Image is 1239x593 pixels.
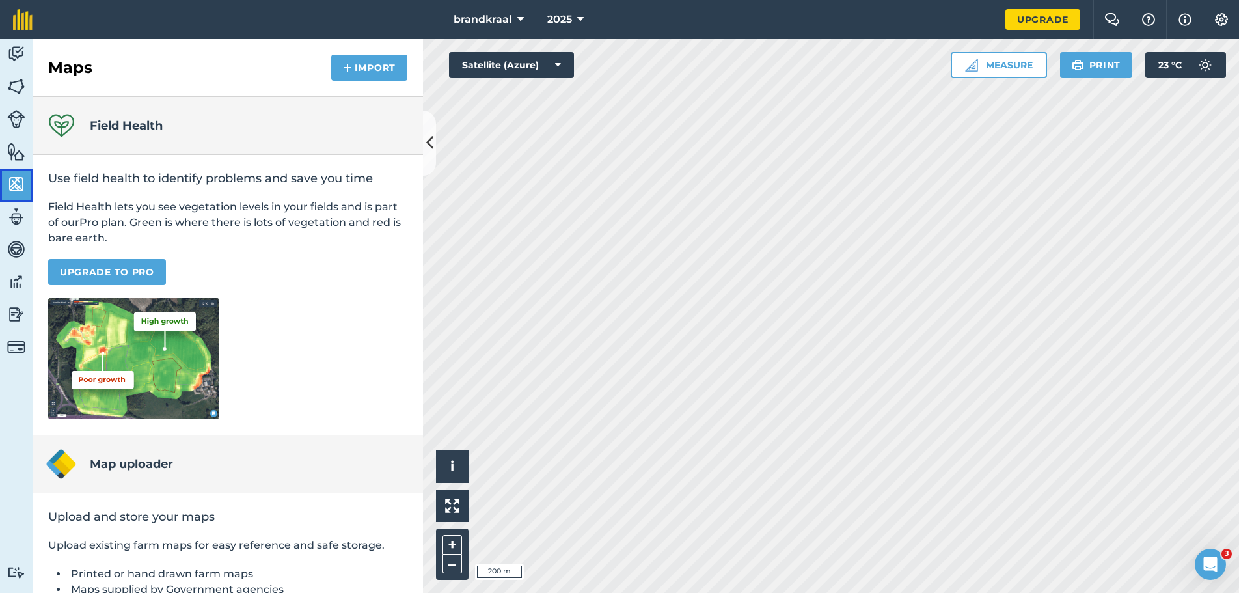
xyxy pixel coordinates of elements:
button: Satellite (Azure) [449,52,574,78]
iframe: Intercom live chat [1195,549,1226,580]
h2: Use field health to identify problems and save you time [48,171,407,186]
h4: Field Health [90,117,163,135]
button: – [442,555,462,573]
span: 3 [1221,549,1232,559]
img: svg+xml;base64,PD94bWwgdmVyc2lvbj0iMS4wIiBlbmNvZGluZz0idXRmLTgiPz4KPCEtLSBHZW5lcmF0b3I6IEFkb2JlIE... [7,272,25,292]
button: Print [1060,52,1133,78]
img: Map uploader logo [46,448,77,480]
a: Upgrade [1005,9,1080,30]
a: Upgrade to Pro [48,259,166,285]
img: svg+xml;base64,PD94bWwgdmVyc2lvbj0iMS4wIiBlbmNvZGluZz0idXRmLTgiPz4KPCEtLSBHZW5lcmF0b3I6IEFkb2JlIE... [7,566,25,579]
img: fieldmargin Logo [13,9,33,30]
img: Ruler icon [965,59,978,72]
button: Import [331,55,407,81]
button: 23 °C [1145,52,1226,78]
img: svg+xml;base64,PD94bWwgdmVyc2lvbj0iMS4wIiBlbmNvZGluZz0idXRmLTgiPz4KPCEtLSBHZW5lcmF0b3I6IEFkb2JlIE... [7,338,25,356]
img: svg+xml;base64,PD94bWwgdmVyc2lvbj0iMS4wIiBlbmNvZGluZz0idXRmLTgiPz4KPCEtLSBHZW5lcmF0b3I6IEFkb2JlIE... [7,305,25,324]
h2: Maps [48,57,92,78]
span: 2025 [547,12,572,27]
p: Field Health lets you see vegetation levels in your fields and is part of our . Green is where th... [48,199,407,246]
img: svg+xml;base64,PD94bWwgdmVyc2lvbj0iMS4wIiBlbmNvZGluZz0idXRmLTgiPz4KPCEtLSBHZW5lcmF0b3I6IEFkb2JlIE... [1192,52,1218,78]
img: svg+xml;base64,PHN2ZyB4bWxucz0iaHR0cDovL3d3dy53My5vcmcvMjAwMC9zdmciIHdpZHRoPSI1NiIgaGVpZ2h0PSI2MC... [7,142,25,161]
img: svg+xml;base64,PHN2ZyB4bWxucz0iaHR0cDovL3d3dy53My5vcmcvMjAwMC9zdmciIHdpZHRoPSI1NiIgaGVpZ2h0PSI2MC... [7,174,25,194]
img: A cog icon [1214,13,1229,26]
img: svg+xml;base64,PHN2ZyB4bWxucz0iaHR0cDovL3d3dy53My5vcmcvMjAwMC9zdmciIHdpZHRoPSIxOSIgaGVpZ2h0PSIyNC... [1072,57,1084,73]
a: Pro plan [79,216,124,228]
h4: Map uploader [90,455,173,473]
img: Four arrows, one pointing top left, one top right, one bottom right and the last bottom left [445,499,459,513]
h2: Upload and store your maps [48,509,407,525]
span: i [450,458,454,475]
img: svg+xml;base64,PD94bWwgdmVyc2lvbj0iMS4wIiBlbmNvZGluZz0idXRmLTgiPz4KPCEtLSBHZW5lcmF0b3I6IEFkb2JlIE... [7,240,25,259]
button: + [442,535,462,555]
img: Two speech bubbles overlapping with the left bubble in the forefront [1104,13,1120,26]
span: 23 ° C [1158,52,1182,78]
img: svg+xml;base64,PHN2ZyB4bWxucz0iaHR0cDovL3d3dy53My5vcmcvMjAwMC9zdmciIHdpZHRoPSIxNCIgaGVpZ2h0PSIyNC... [343,60,352,76]
img: svg+xml;base64,PD94bWwgdmVyc2lvbj0iMS4wIiBlbmNvZGluZz0idXRmLTgiPz4KPCEtLSBHZW5lcmF0b3I6IEFkb2JlIE... [7,44,25,64]
img: svg+xml;base64,PHN2ZyB4bWxucz0iaHR0cDovL3d3dy53My5vcmcvMjAwMC9zdmciIHdpZHRoPSIxNyIgaGVpZ2h0PSIxNy... [1178,12,1191,27]
li: Printed or hand drawn farm maps [68,566,407,582]
img: svg+xml;base64,PHN2ZyB4bWxucz0iaHR0cDovL3d3dy53My5vcmcvMjAwMC9zdmciIHdpZHRoPSI1NiIgaGVpZ2h0PSI2MC... [7,77,25,96]
img: svg+xml;base64,PD94bWwgdmVyc2lvbj0iMS4wIiBlbmNvZGluZz0idXRmLTgiPz4KPCEtLSBHZW5lcmF0b3I6IEFkb2JlIE... [7,207,25,227]
p: Upload existing farm maps for easy reference and safe storage. [48,538,407,553]
img: svg+xml;base64,PD94bWwgdmVyc2lvbj0iMS4wIiBlbmNvZGluZz0idXRmLTgiPz4KPCEtLSBHZW5lcmF0b3I6IEFkb2JlIE... [7,110,25,128]
button: Measure [951,52,1047,78]
span: brandkraal [454,12,512,27]
button: i [436,450,469,483]
img: A question mark icon [1141,13,1156,26]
